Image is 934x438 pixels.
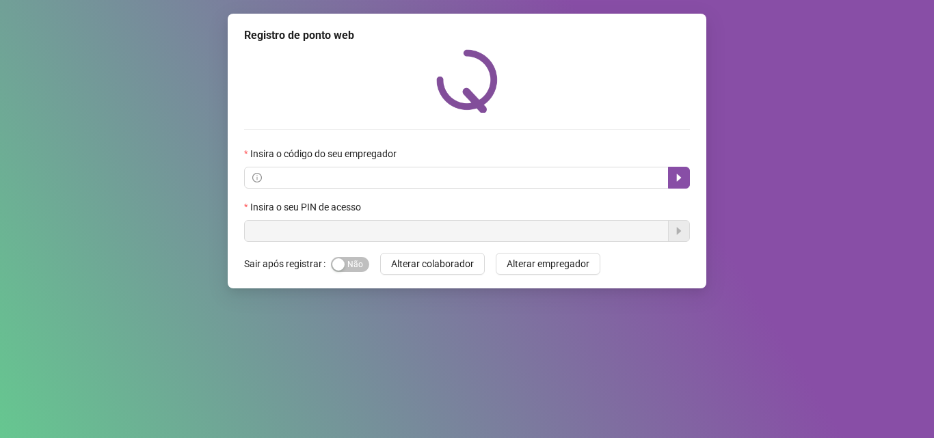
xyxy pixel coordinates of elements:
[496,253,600,275] button: Alterar empregador
[391,256,474,271] span: Alterar colaborador
[507,256,589,271] span: Alterar empregador
[673,172,684,183] span: caret-right
[252,173,262,182] span: info-circle
[244,146,405,161] label: Insira o código do seu empregador
[244,200,370,215] label: Insira o seu PIN de acesso
[380,253,485,275] button: Alterar colaborador
[244,27,690,44] div: Registro de ponto web
[436,49,498,113] img: QRPoint
[244,253,331,275] label: Sair após registrar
